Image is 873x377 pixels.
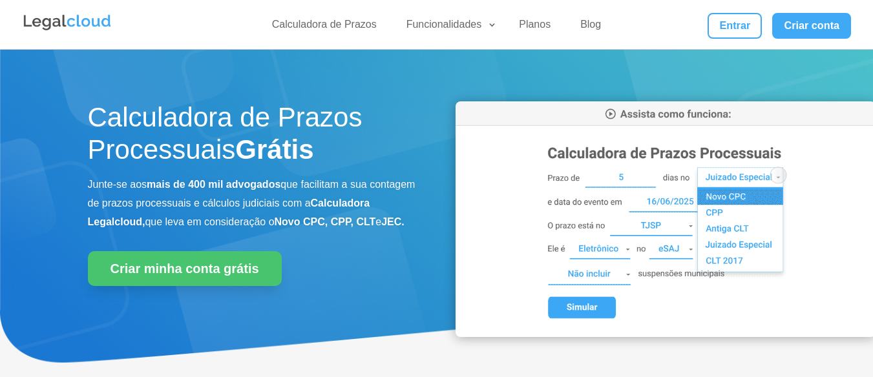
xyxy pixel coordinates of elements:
a: Funcionalidades [399,18,498,37]
img: Legalcloud Logo [22,13,112,32]
a: Blog [573,18,609,37]
a: Logo da Legalcloud [22,23,112,34]
h1: Calculadora de Prazos Processuais [88,101,417,173]
a: Calculadora de Prazos [264,18,384,37]
a: Planos [511,18,558,37]
a: Entrar [708,13,762,39]
b: mais de 400 mil advogados [147,179,280,190]
b: Calculadora Legalcloud, [88,198,370,227]
b: JEC. [381,216,405,227]
p: Junte-se aos que facilitam a sua contagem de prazos processuais e cálculos judiciais com a que le... [88,176,417,231]
a: Criar conta [772,13,851,39]
a: Criar minha conta grátis [88,251,282,286]
b: Novo CPC, CPP, CLT [275,216,376,227]
strong: Grátis [235,134,313,165]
